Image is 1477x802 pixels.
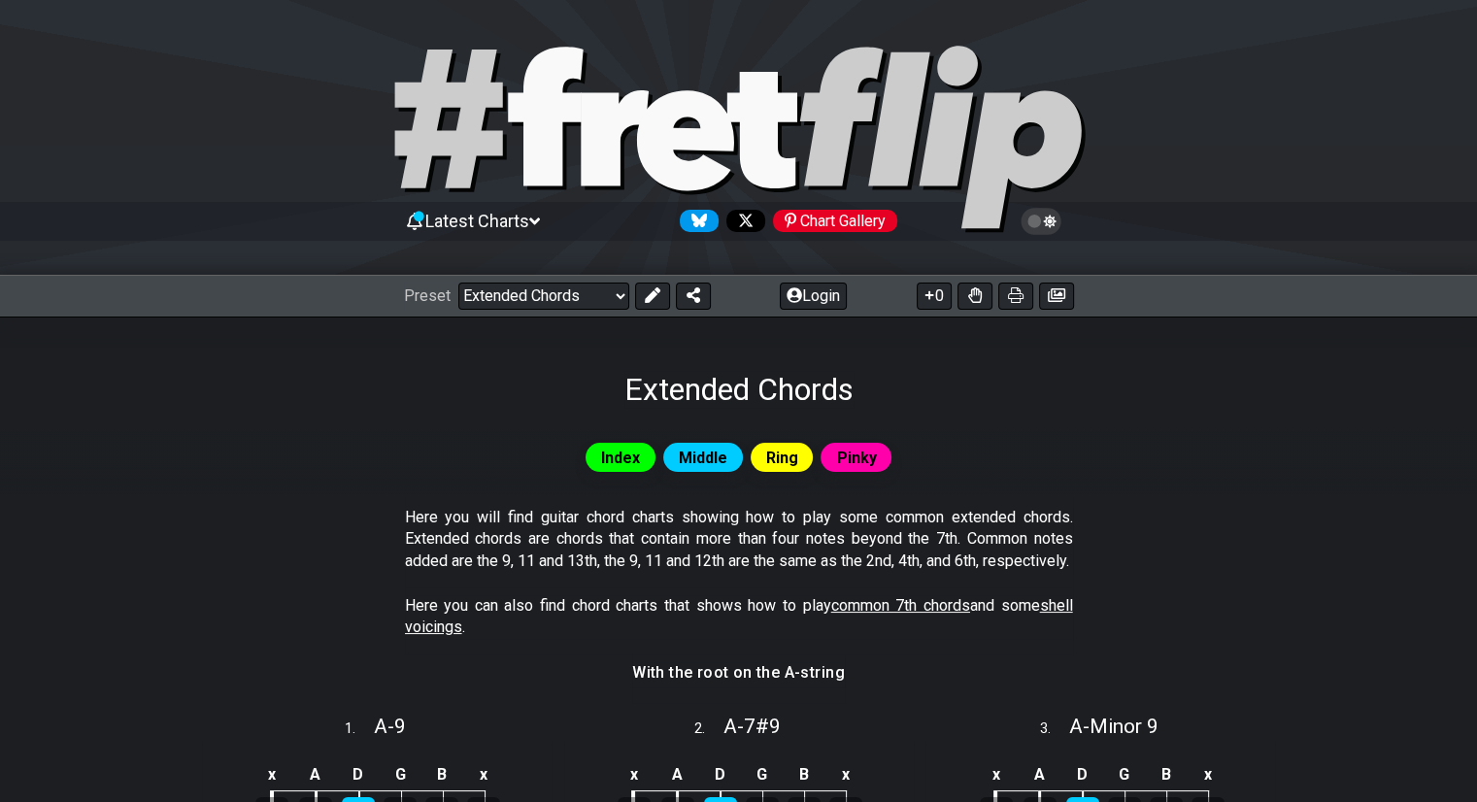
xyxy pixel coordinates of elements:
select: Preset [458,283,629,310]
td: D [699,759,742,791]
td: x [250,759,294,791]
td: D [1061,759,1104,791]
td: B [421,759,463,791]
span: Toggle light / dark theme [1030,213,1053,230]
td: G [741,759,783,791]
td: B [783,759,824,791]
span: 3 . [1040,718,1069,740]
td: x [612,759,656,791]
button: 0 [917,283,952,310]
span: Middle [679,444,727,472]
span: Index [601,444,640,472]
button: Create image [1039,283,1074,310]
td: A [1018,759,1061,791]
td: G [1103,759,1145,791]
span: A - 7#9 [723,715,781,738]
span: Ring [765,444,797,472]
td: B [1145,759,1187,791]
span: Latest Charts [425,211,529,231]
td: A [294,759,338,791]
span: A - Minor 9 [1069,715,1158,738]
td: x [824,759,866,791]
td: x [1187,759,1228,791]
div: Chart Gallery [773,210,897,232]
span: Preset [404,286,451,305]
h1: Extended Chords [624,371,854,408]
h4: With the root on the A-string [632,662,845,684]
td: x [463,759,505,791]
span: common 7th chords [831,596,970,615]
button: Login [780,283,847,310]
p: Here you can also find chord charts that shows how to play and some . [405,595,1073,639]
p: Here you will find guitar chord charts showing how to play some common extended chords. Extended ... [405,507,1073,572]
span: 1 . [345,718,374,740]
td: x [974,759,1019,791]
button: Toggle Dexterity for all fretkits [957,283,992,310]
button: Share Preset [676,283,711,310]
td: A [655,759,699,791]
a: #fretflip at Pinterest [765,210,897,232]
span: A - 9 [374,715,406,738]
td: D [337,759,380,791]
span: Pinky [836,444,876,472]
button: Print [998,283,1033,310]
td: G [380,759,421,791]
a: Follow #fretflip at Bluesky [672,210,719,232]
a: Follow #fretflip at X [719,210,765,232]
button: Edit Preset [635,283,670,310]
span: 2 . [694,718,723,740]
